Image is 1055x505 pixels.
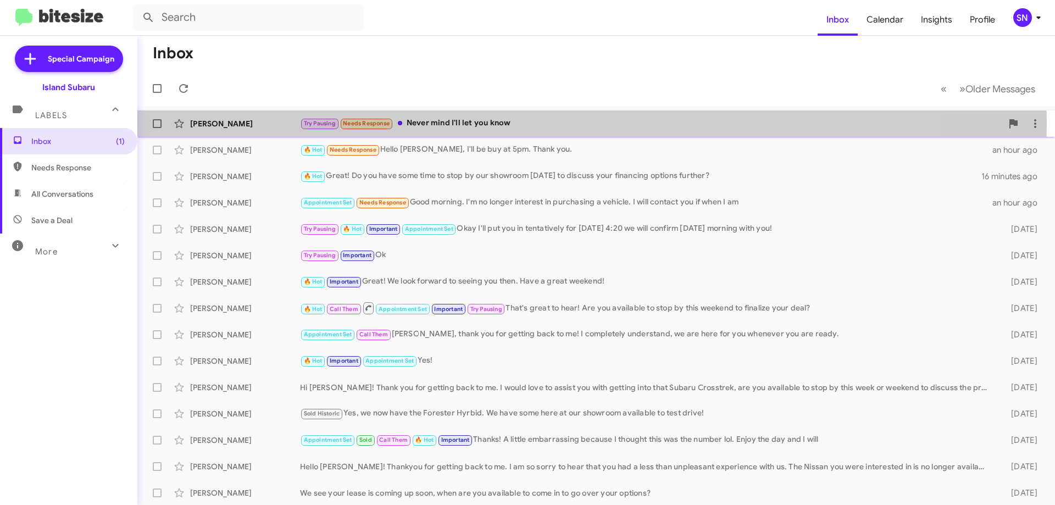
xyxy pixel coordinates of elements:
span: Call Them [379,436,408,443]
button: SN [1004,8,1043,27]
div: [DATE] [993,250,1046,261]
span: Needs Response [359,199,406,206]
span: More [35,247,58,257]
div: [PERSON_NAME] [190,329,300,340]
span: Important [343,252,371,259]
span: Important [330,357,358,364]
span: Needs Response [330,146,376,153]
div: [PERSON_NAME] [190,461,300,472]
span: 🔥 Hot [304,278,323,285]
div: Yes! [300,354,993,367]
a: Inbox [818,4,858,36]
div: an hour ago [992,197,1046,208]
span: Special Campaign [48,53,114,64]
div: [PERSON_NAME] [190,382,300,393]
div: [DATE] [993,382,1046,393]
div: SN [1013,8,1032,27]
a: Calendar [858,4,912,36]
div: [DATE] [993,435,1046,446]
span: Labels [35,110,67,120]
div: 16 minutes ago [981,171,1046,182]
span: Try Pausing [304,120,336,127]
div: an hour ago [992,145,1046,156]
span: 🔥 Hot [343,225,362,232]
div: [PERSON_NAME], thank you for getting back to me! I completely understand, we are here for you whe... [300,328,993,341]
div: [DATE] [993,487,1046,498]
a: Insights [912,4,961,36]
span: Try Pausing [304,252,336,259]
div: Ok [300,249,993,262]
div: Great! Do you have some time to stop by our showroom [DATE] to discuss your financing options fur... [300,170,981,182]
div: Never mind I'll let you know [300,117,1002,130]
span: 🔥 Hot [304,146,323,153]
div: [PERSON_NAME] [190,303,300,314]
span: Appointment Set [405,225,453,232]
div: Hi [PERSON_NAME]! Thank you for getting back to me. I would love to assist you with getting into ... [300,382,993,393]
span: « [941,82,947,96]
span: All Conversations [31,188,93,199]
div: Thanks! A little embarrassing because I thought this was the number lol. Enjoy the day and I will [300,434,993,446]
span: Sold [359,436,372,443]
h1: Inbox [153,45,193,62]
span: 🔥 Hot [304,357,323,364]
span: Needs Response [343,120,390,127]
div: [PERSON_NAME] [190,118,300,129]
span: Try Pausing [470,306,502,313]
span: Appointment Set [365,357,414,364]
div: [DATE] [993,408,1046,419]
div: Good morning. I'm no longer interest in purchasing a vehicle. I will contact you if when I am [300,196,992,209]
nav: Page navigation example [935,77,1042,100]
div: Hello [PERSON_NAME]! Thankyou for getting back to me. I am so sorry to hear that you had a less t... [300,461,993,472]
a: Special Campaign [15,46,123,72]
span: (1) [116,136,125,147]
div: Island Subaru [42,82,95,93]
span: Try Pausing [304,225,336,232]
div: [PERSON_NAME] [190,435,300,446]
button: Next [953,77,1042,100]
div: That's great to hear! Are you available to stop by this weekend to finalize your deal? [300,301,993,315]
span: Appointment Set [379,306,427,313]
div: [PERSON_NAME] [190,276,300,287]
span: Important [330,278,358,285]
span: 🔥 Hot [304,306,323,313]
div: Yes, we now have the Forester Hyrbid. We have some here at our showroom available to test drive! [300,407,993,420]
span: Call Them [330,306,358,313]
span: 🔥 Hot [304,173,323,180]
div: [DATE] [993,224,1046,235]
div: [DATE] [993,329,1046,340]
span: » [959,82,965,96]
span: Needs Response [31,162,125,173]
input: Search [133,4,364,31]
span: Important [441,436,470,443]
div: [PERSON_NAME] [190,171,300,182]
span: 🔥 Hot [415,436,434,443]
div: Okay I'll put you in tentatively for [DATE] 4:20 we will confirm [DATE] morning with you! [300,223,993,235]
span: Appointment Set [304,436,352,443]
span: Inbox [31,136,125,147]
div: [PERSON_NAME] [190,197,300,208]
span: Sold Historic [304,410,340,417]
span: Appointment Set [304,199,352,206]
div: Hello [PERSON_NAME], I'll be buy at 5pm. Thank you. [300,143,992,156]
div: [PERSON_NAME] [190,250,300,261]
div: [PERSON_NAME] [190,224,300,235]
div: [PERSON_NAME] [190,408,300,419]
a: Profile [961,4,1004,36]
div: Great! We look forward to seeing you then. Have a great weekend! [300,275,993,288]
div: [PERSON_NAME] [190,145,300,156]
span: Save a Deal [31,215,73,226]
div: [DATE] [993,356,1046,367]
span: Important [369,225,398,232]
div: [PERSON_NAME] [190,487,300,498]
span: Important [434,306,463,313]
div: [DATE] [993,461,1046,472]
div: [PERSON_NAME] [190,356,300,367]
span: Older Messages [965,83,1035,95]
div: [DATE] [993,276,1046,287]
div: We see your lease is coming up soon, when are you available to come in to go over your options? [300,487,993,498]
div: [DATE] [993,303,1046,314]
